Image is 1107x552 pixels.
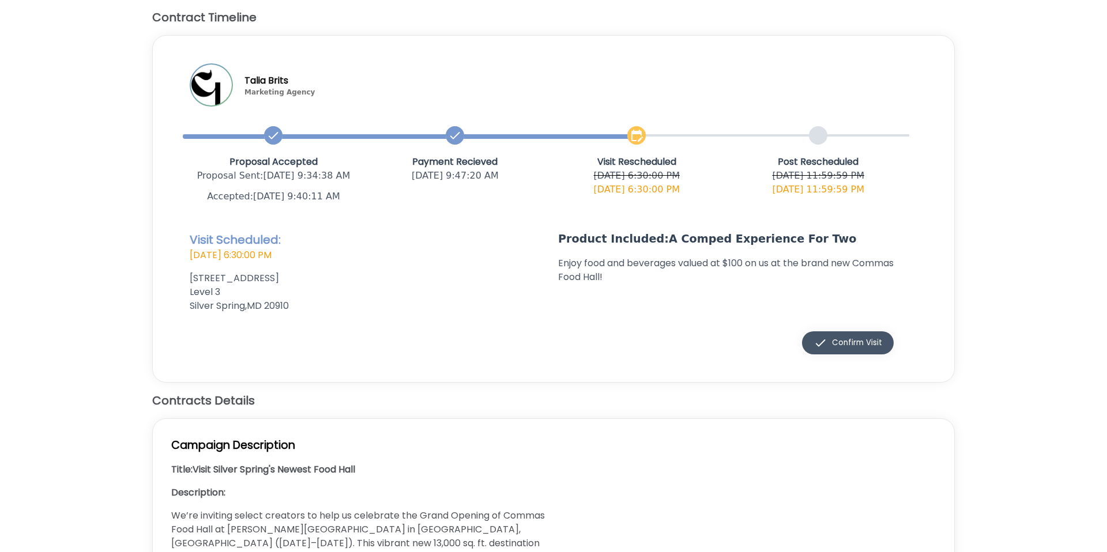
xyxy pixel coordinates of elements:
p: Silver Spring , MD 20910 [190,299,549,313]
p: Level 3 [190,285,549,299]
p: Proposal Sent : [DATE] 9:34:38 AM [183,169,364,183]
p: [DATE] 6:30:00 PM [546,183,728,196]
p: Proposal Accepted [183,155,364,169]
h2: Contracts Details [152,392,955,409]
h3: Title: [171,463,549,477]
p: [DATE] 6:30:00 PM [190,248,549,262]
p: [DATE] 9:47:20 AM [364,169,546,183]
h2: Contract Timeline [152,9,955,26]
p: Post Rescheduled [728,155,909,169]
p: [DATE] 11:59:59 PM [728,169,909,183]
p: Marketing Agency [244,88,315,97]
p: [DATE] 6:30:00 PM [546,169,728,183]
p: Payment Recieved [364,155,546,169]
p: Visit Rescheduled [546,155,728,169]
img: Profile [191,65,232,105]
div: Confirm Visit [814,336,882,350]
h2: Visit Scheduled: [190,231,549,262]
h2: Campaign Description [171,437,936,453]
p: Accepted: [DATE] 9:40:11 AM [183,190,364,203]
p: Talia Brits [244,74,315,88]
h3: Visit Silver Spring's Newest Food Hall [193,463,355,476]
p: [DATE] 11:59:59 PM [728,183,909,196]
h3: Description: [171,486,549,500]
p: Enjoy food and beverages valued at $100 on us at the brand new Commas Food Hall! [558,256,917,284]
p: [STREET_ADDRESS] [190,271,549,285]
p: Product Included: A Comped Experience For Two [558,231,917,247]
button: Confirm Visit [802,331,894,354]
